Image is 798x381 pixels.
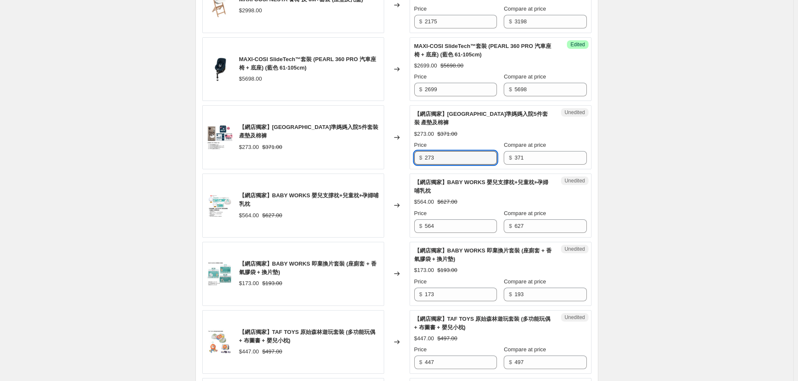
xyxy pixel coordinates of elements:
strike: $371.00 [262,143,282,151]
span: $ [419,154,422,161]
span: Price [414,210,427,216]
strike: $497.00 [262,347,282,356]
span: 【網店獨家】[GEOGRAPHIC_DATA]準媽媽入院5件套裝 產墊及棉褲 [414,111,548,126]
span: $ [419,223,422,229]
span: Unedited [564,177,585,184]
span: $ [419,86,422,92]
span: MAXI-COSI SlideTech™套裝 (PEARL 360 PRO 汽車座椅 + 底座) (藍色 61-105cm) [239,56,376,71]
span: Price [414,73,427,80]
span: Unedited [564,109,585,116]
strike: $371.00 [438,130,458,138]
div: $173.00 [414,266,434,275]
span: Compare at price [504,6,546,12]
img: 1.TAFTOYS_2.TAFTOYS_3.TAFTOYS_4.TAFTOYS_ad66045c-ae4d-4d2d-a9fb-529f5a6ff1bb_80x.png [207,125,232,150]
span: Compare at price [504,73,546,80]
span: $ [509,154,512,161]
div: $447.00 [414,334,434,343]
span: Unedited [564,246,585,252]
span: $ [509,86,512,92]
div: $447.00 [239,347,259,356]
span: Price [414,278,427,285]
span: Compare at price [504,278,546,285]
img: CLEVAFOAM_2_1_80x.jpg [207,261,232,286]
img: MAXI-COSI_SlideTech_PEARL_360_PRO_80x.jpg [207,56,232,82]
img: TAFTOYS_80x.jpg [207,329,232,355]
span: 【網店獨家】BABY WORKS 嬰兒支撐枕+兒童枕+孕婦哺乳枕 [414,179,549,194]
span: $ [419,18,422,25]
span: Price [414,6,427,12]
span: Price [414,346,427,353]
span: 【網店獨家】[GEOGRAPHIC_DATA]準媽媽入院5件套裝 產墊及棉褲 [239,124,378,139]
strike: $627.00 [438,198,458,206]
span: Compare at price [504,210,546,216]
div: $564.00 [414,198,434,206]
div: $2699.00 [414,62,437,70]
span: Unedited [564,314,585,321]
span: Compare at price [504,346,546,353]
div: $273.00 [239,143,259,151]
span: 【網店獨家】TAF TOYS 原始森林遊玩套裝 (多功能玩偶 + 布圖書 + 嬰兒小枕) [239,329,376,344]
div: $2998.00 [239,6,262,15]
strike: $5698.00 [441,62,463,70]
div: $564.00 [239,211,259,220]
div: $173.00 [239,279,259,288]
strike: $193.00 [438,266,458,275]
div: $273.00 [414,130,434,138]
div: $5698.00 [239,75,262,83]
span: $ [419,359,422,365]
span: $ [419,291,422,297]
strike: $627.00 [262,211,282,220]
span: Price [414,142,427,148]
span: $ [509,223,512,229]
strike: $193.00 [262,279,282,288]
span: 【網店獨家】BABY WORKS 即棄換片套裝 (座廁套 + 香氣膠袋 + 換片墊) [414,247,552,262]
span: $ [509,291,512,297]
span: 【網店獨家】TAF TOYS 原始森林遊玩套裝 (多功能玩偶 + 布圖書 + 嬰兒小枕) [414,316,551,331]
span: MAXI-COSI SlideTech™套裝 (PEARL 360 PRO 汽車座椅 + 底座) (藍色 61-105cm) [414,43,551,58]
img: 13_ee405426-7b1c-4db5-bc04-8ef05a818109_80x.png [207,193,232,218]
span: $ [509,359,512,365]
span: 【網店獨家】BABY WORKS 嬰兒支撐枕+兒童枕+孕婦哺乳枕 [239,192,379,207]
span: Edited [570,41,585,48]
span: $ [509,18,512,25]
span: Compare at price [504,142,546,148]
strike: $497.00 [438,334,458,343]
span: 【網店獨家】BABY WORKS 即棄換片套裝 (座廁套 + 香氣膠袋 + 換片墊) [239,261,377,275]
